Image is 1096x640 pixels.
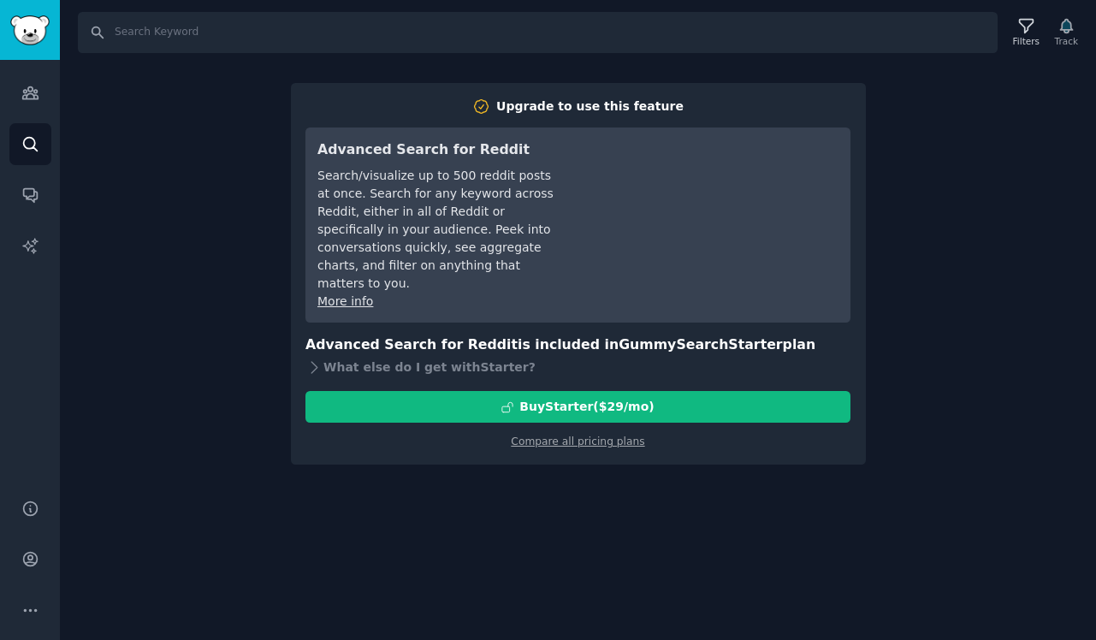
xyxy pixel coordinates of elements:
[10,15,50,45] img: GummySearch logo
[305,335,850,356] h3: Advanced Search for Reddit is included in plan
[317,167,558,293] div: Search/visualize up to 500 reddit posts at once. Search for any keyword across Reddit, either in ...
[305,391,850,423] button: BuyStarter($29/mo)
[78,12,998,53] input: Search Keyword
[317,294,373,308] a: More info
[582,139,838,268] iframe: YouTube video player
[305,355,850,379] div: What else do I get with Starter ?
[1013,35,1040,47] div: Filters
[317,139,558,161] h3: Advanced Search for Reddit
[496,98,684,116] div: Upgrade to use this feature
[519,398,654,416] div: Buy Starter ($ 29 /mo )
[511,436,644,447] a: Compare all pricing plans
[619,336,782,353] span: GummySearch Starter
